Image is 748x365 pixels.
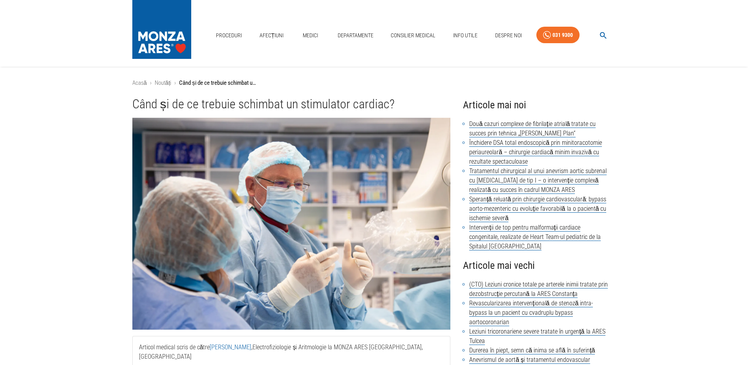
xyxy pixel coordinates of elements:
a: 031 9300 [536,27,580,44]
a: Anevrismul de aortă și tratamentul endovascular [469,356,590,364]
p: Articol medical scris de către , Electrofiziologie și Aritmologie la MONZA ARES [GEOGRAPHIC_DATA]... [139,343,444,361]
a: Leziuni tricoronariene severe tratate în urgență la ARES Tulcea [469,328,605,345]
a: (CTO) Leziuni cronice totale pe arterele inimii tratate prin dezobstrucție percutană la ARES Cons... [469,281,608,298]
a: Noutăți [155,79,172,86]
a: Proceduri [213,27,245,44]
li: › [174,78,176,88]
h4: Articole mai vechi [463,257,616,274]
a: [PERSON_NAME] [210,343,251,351]
a: Consilier Medical [388,27,439,44]
a: Două cazuri complexe de fibrilație atrială tratate cu succes prin tehnica „[PERSON_NAME] Plan” [469,120,596,137]
a: Afecțiuni [256,27,287,44]
div: 031 9300 [552,30,573,40]
li: › [150,78,152,88]
a: Speranță reluată prin chirurgie cardiovasculară: bypass aorto-mezenteric cu evoluție favorabilă l... [469,195,606,222]
nav: breadcrumb [132,78,616,88]
a: Departamente [335,27,377,44]
a: Despre Noi [492,27,525,44]
a: Durerea în piept, semn că inima se află în suferință [469,347,595,354]
img: Când și de ce trebuie schimbat un stimulator cardiac? [132,118,451,330]
a: Tratamentul chirurgical al unui anevrism aortic subrenal cu [MEDICAL_DATA] de tip I – o intervenț... [469,167,607,194]
a: Medici [298,27,323,44]
a: Revascularizarea intervențională de stenoză intra-bypass la un pacient cu cvadruplu bypass aortoc... [469,299,593,326]
h1: Când și de ce trebuie schimbat un stimulator cardiac? [132,97,451,111]
a: Acasă [132,79,147,86]
a: Închidere DSA total endoscopică prin minitoracotomie periaureolară – chirurgie cardiacă minim inv... [469,139,602,166]
a: Intervenții de top pentru malformații cardiace congenitale, realizate de Heart Team-ul pediatric ... [469,224,601,250]
p: Când și de ce trebuie schimbat un stimulator cardiac? [179,78,258,88]
a: Info Utile [450,27,481,44]
h4: Articole mai noi [463,97,616,113]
